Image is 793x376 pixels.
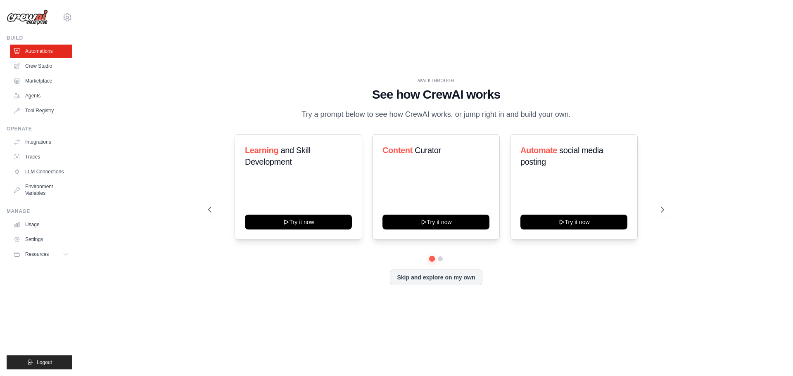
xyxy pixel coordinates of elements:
[25,251,49,258] span: Resources
[415,146,441,155] span: Curator
[10,165,72,178] a: LLM Connections
[208,87,664,102] h1: See how CrewAI works
[10,135,72,149] a: Integrations
[297,109,575,121] p: Try a prompt below to see how CrewAI works, or jump right in and build your own.
[10,218,72,231] a: Usage
[10,233,72,246] a: Settings
[208,78,664,84] div: WALKTHROUGH
[520,215,627,229] button: Try it now
[7,208,72,215] div: Manage
[10,180,72,200] a: Environment Variables
[7,35,72,41] div: Build
[10,89,72,102] a: Agents
[10,59,72,73] a: Crew Studio
[520,146,557,155] span: Automate
[37,359,52,366] span: Logout
[390,270,482,285] button: Skip and explore on my own
[7,125,72,132] div: Operate
[520,146,603,166] span: social media posting
[7,355,72,369] button: Logout
[10,45,72,58] a: Automations
[10,74,72,87] a: Marketplace
[382,146,413,155] span: Content
[245,215,352,229] button: Try it now
[245,146,310,166] span: and Skill Development
[10,248,72,261] button: Resources
[245,146,278,155] span: Learning
[7,9,48,25] img: Logo
[10,104,72,117] a: Tool Registry
[10,150,72,163] a: Traces
[382,215,489,229] button: Try it now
